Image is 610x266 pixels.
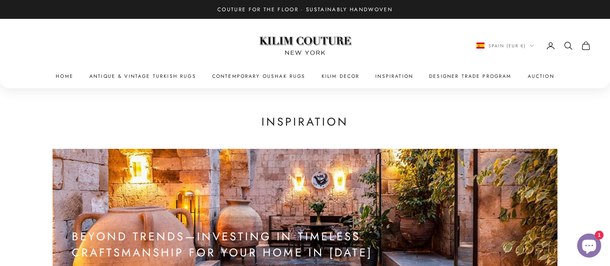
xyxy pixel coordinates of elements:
[528,72,554,80] a: Auction
[575,234,604,260] inbox-online-store-chat: Shopify online store chat
[476,42,534,49] button: Change country or currency
[375,72,413,80] a: Inspiration
[261,114,349,130] h1: Inspiration
[56,72,73,80] a: Home
[212,72,306,80] a: Contemporary Oushak Rugs
[217,5,393,14] p: Couture for the Floor · Sustainably Handwoven
[19,72,591,80] nav: Primary navigation
[429,72,512,80] a: Designer Trade Program
[89,72,196,80] a: Antique & Vintage Turkish Rugs
[476,41,591,51] nav: Secondary navigation
[488,42,526,49] span: Spain (EUR €)
[322,72,360,80] summary: Kilim Decor
[72,229,380,260] h2: Beyond Trends—Investing in Timeless Craftsmanship for Your Home in [DATE]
